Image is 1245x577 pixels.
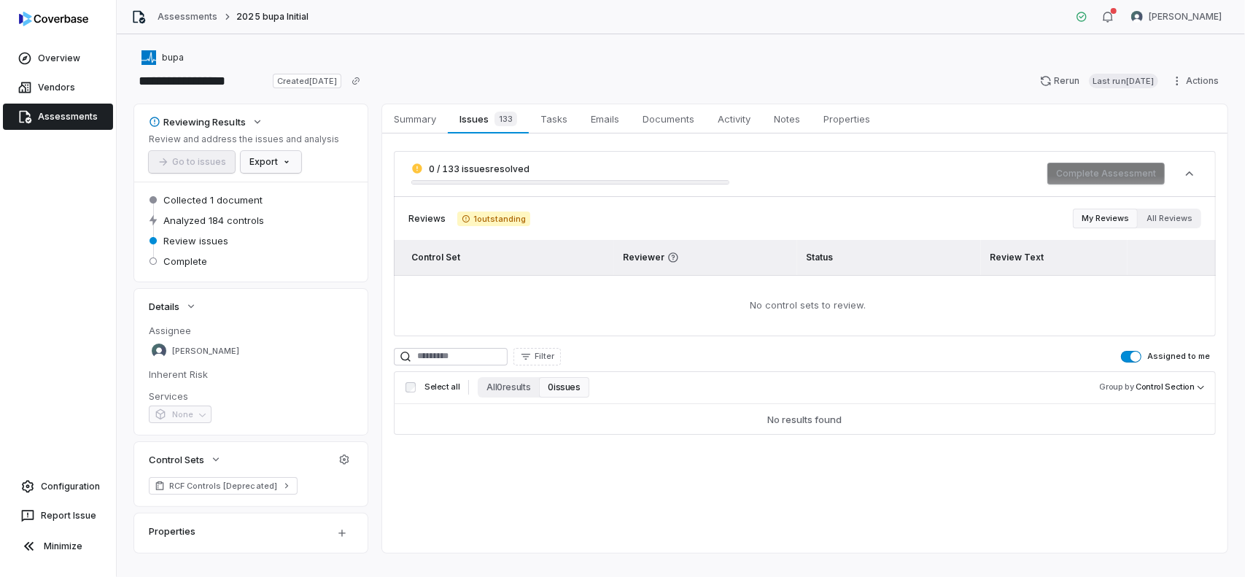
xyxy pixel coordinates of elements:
a: Overview [3,45,113,71]
span: Reviews [408,213,446,225]
button: Details [144,293,201,320]
span: Report Issue [41,510,96,522]
button: Assigned to me [1121,351,1141,363]
span: Review issues [163,234,228,247]
span: Filter [535,351,554,362]
img: Stewart Mair avatar [1131,11,1143,23]
button: Control Sets [144,446,226,473]
dt: Services [149,390,353,403]
span: bupa [162,52,184,63]
span: RCF Controls [Deprecated] [169,480,277,492]
span: 2025 bupa Initial [236,11,309,23]
button: All 0 results [478,377,539,398]
span: Configuration [41,481,100,492]
span: Notes [768,109,806,128]
span: Minimize [44,541,82,552]
span: Documents [637,109,700,128]
span: Collected 1 document [163,193,263,206]
div: Review filter [1073,209,1201,228]
p: Review and address the issues and analysis [149,133,339,145]
a: Assessments [158,11,217,23]
span: 133 [494,112,517,126]
img: logo-D7KZi-bG.svg [19,12,88,26]
a: Vendors [3,74,113,101]
img: Stewart Mair avatar [152,344,166,358]
button: Reviewing Results [144,109,268,135]
span: Review Text [990,252,1044,263]
span: 0 / 133 issues resolved [429,163,530,174]
span: Created [DATE] [273,74,341,88]
button: Copy link [343,68,369,94]
div: Reviewing Results [149,115,246,128]
button: Export [241,151,301,173]
button: Minimize [6,532,110,561]
span: Emails [585,109,625,128]
a: Configuration [6,473,110,500]
span: Complete [163,255,207,268]
span: Activity [712,109,756,128]
span: Status [806,252,833,263]
a: RCF Controls [Deprecated] [149,477,298,495]
dt: Inherent Risk [149,368,353,381]
span: Issues [454,109,522,129]
span: Last run [DATE] [1089,74,1158,88]
div: No results found [768,413,842,426]
span: 1 outstanding [457,212,530,226]
span: Analyzed 184 controls [163,214,264,227]
span: Overview [38,53,80,64]
td: No control sets to review. [394,275,1216,336]
button: https://bupa.com/bupa [137,44,188,71]
button: RerunLast run[DATE] [1031,70,1167,92]
span: Assessments [38,111,98,123]
label: Assigned to me [1121,351,1210,363]
span: Select all [424,382,459,392]
button: 0 issues [539,377,589,398]
span: Properties [818,109,876,128]
dt: Assignee [149,324,353,337]
input: Select all [406,382,416,392]
button: My Reviews [1073,209,1138,228]
span: Control Set [411,252,460,263]
button: Report Issue [6,503,110,529]
button: Filter [513,348,561,365]
span: Vendors [38,82,75,93]
span: Group by [1100,382,1134,392]
span: Reviewer [623,252,789,263]
span: [PERSON_NAME] [1149,11,1222,23]
button: Actions [1167,70,1227,92]
span: Control Sets [149,453,204,466]
span: Details [149,300,179,313]
span: Summary [388,109,442,128]
span: Tasks [535,109,573,128]
a: Assessments [3,104,113,130]
button: All Reviews [1138,209,1201,228]
span: [PERSON_NAME] [172,346,239,357]
button: Stewart Mair avatar[PERSON_NAME] [1122,6,1230,28]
